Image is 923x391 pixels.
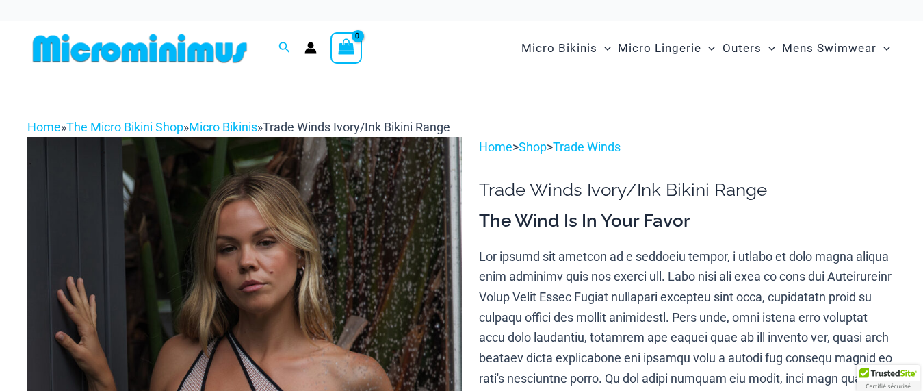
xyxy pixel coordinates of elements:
[597,31,611,66] span: Menu Toggle
[782,31,876,66] span: Mens Swimwear
[479,140,512,154] a: Home
[278,40,291,57] a: Search icon link
[876,31,890,66] span: Menu Toggle
[618,31,701,66] span: Micro Lingerie
[857,365,920,391] div: TrustedSite Certified
[66,120,183,134] a: The Micro Bikini Shop
[263,120,450,134] span: Trade Winds Ivory/Ink Bikini Range
[27,120,450,134] span: » » »
[553,140,621,154] a: Trade Winds
[701,31,715,66] span: Menu Toggle
[779,27,894,69] a: Mens SwimwearMenu ToggleMenu Toggle
[27,33,252,64] img: MM SHOP LOGO FLAT
[27,120,61,134] a: Home
[516,25,896,71] nav: Site Navigation
[719,27,779,69] a: OutersMenu ToggleMenu Toggle
[723,31,762,66] span: Outers
[189,120,257,134] a: Micro Bikinis
[330,32,362,64] a: View Shopping Cart, empty
[519,140,547,154] a: Shop
[518,27,614,69] a: Micro BikinisMenu ToggleMenu Toggle
[614,27,718,69] a: Micro LingerieMenu ToggleMenu Toggle
[521,31,597,66] span: Micro Bikinis
[304,42,317,54] a: Account icon link
[479,210,896,233] h3: The Wind Is In Your Favor
[479,137,896,157] p: > >
[762,31,775,66] span: Menu Toggle
[479,179,896,201] h1: Trade Winds Ivory/Ink Bikini Range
